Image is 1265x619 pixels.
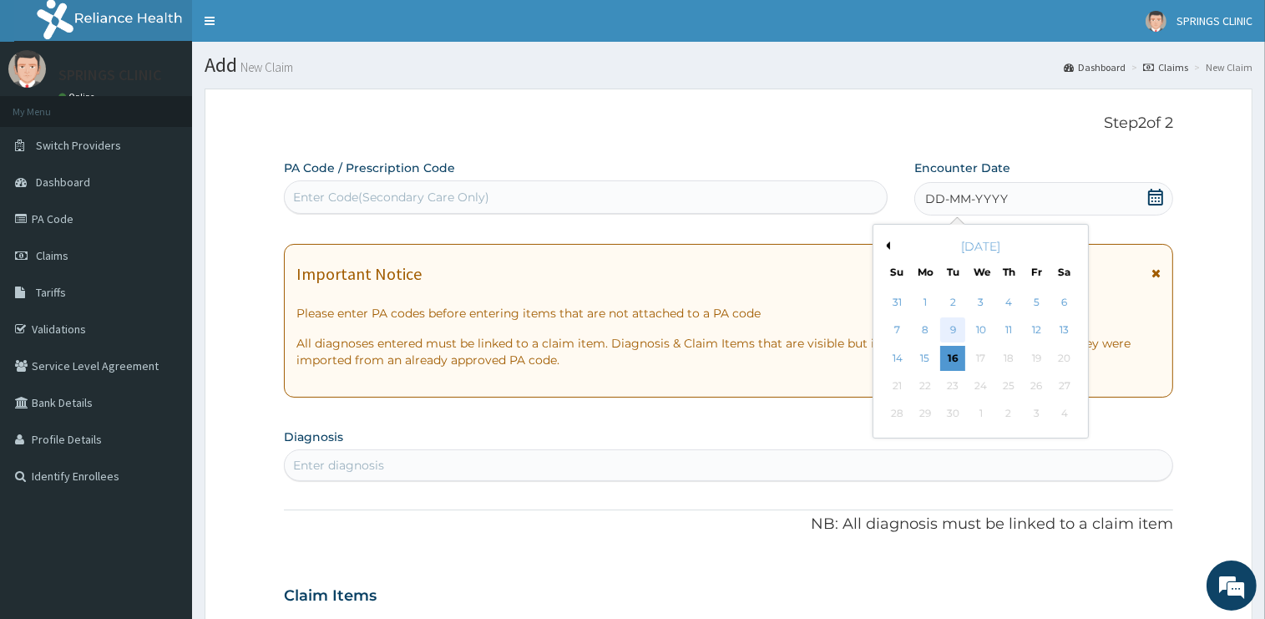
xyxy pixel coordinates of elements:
[1143,60,1188,74] a: Claims
[1052,373,1077,398] div: Not available Saturday, September 27th, 2025
[996,346,1021,371] div: Not available Thursday, September 18th, 2025
[296,305,1161,322] p: Please enter PA codes before entering items that are not attached to a PA code
[36,138,121,153] span: Switch Providers
[36,248,68,263] span: Claims
[1176,13,1252,28] span: SPRINGS CLINIC
[969,290,994,315] div: Choose Wednesday, September 3rd, 2025
[996,290,1021,315] div: Choose Thursday, September 4th, 2025
[885,318,910,343] div: Choose Sunday, September 7th, 2025
[885,346,910,371] div: Choose Sunday, September 14th, 2025
[918,265,932,279] div: Mo
[913,402,938,427] div: Not available Monday, September 29th, 2025
[914,160,1010,176] label: Encounter Date
[913,318,938,343] div: Choose Monday, September 8th, 2025
[913,373,938,398] div: Not available Monday, September 22nd, 2025
[880,238,1081,255] div: [DATE]
[940,290,965,315] div: Choose Tuesday, September 2nd, 2025
[882,241,890,250] button: Previous Month
[996,373,1021,398] div: Not available Thursday, September 25th, 2025
[1024,373,1049,398] div: Not available Friday, September 26th, 2025
[1024,318,1049,343] div: Choose Friday, September 12th, 2025
[913,346,938,371] div: Choose Monday, September 15th, 2025
[940,346,965,371] div: Choose Tuesday, September 16th, 2025
[237,61,293,74] small: New Claim
[1024,346,1049,371] div: Not available Friday, September 19th, 2025
[296,335,1161,368] p: All diagnoses entered must be linked to a claim item. Diagnosis & Claim Items that are visible bu...
[890,265,904,279] div: Su
[1052,318,1077,343] div: Choose Saturday, September 13th, 2025
[1064,60,1126,74] a: Dashboard
[58,91,99,103] a: Online
[1024,402,1049,427] div: Not available Friday, October 3rd, 2025
[284,587,377,606] h3: Claim Items
[940,318,965,343] div: Choose Tuesday, September 9th, 2025
[1052,346,1077,371] div: Not available Saturday, September 20th, 2025
[1024,290,1049,315] div: Choose Friday, September 5th, 2025
[31,84,68,125] img: d_794563401_company_1708531726252_794563401
[940,402,965,427] div: Not available Tuesday, September 30th, 2025
[1052,402,1077,427] div: Not available Saturday, October 4th, 2025
[913,290,938,315] div: Choose Monday, September 1st, 2025
[1030,265,1044,279] div: Fr
[8,50,46,88] img: User Image
[1146,11,1166,32] img: User Image
[284,429,343,445] label: Diagnosis
[969,402,994,427] div: Not available Wednesday, October 1st, 2025
[293,189,489,205] div: Enter Code(Secondary Care Only)
[97,196,230,365] span: We're online!
[274,8,314,48] div: Minimize live chat window
[205,54,1252,76] h1: Add
[885,373,910,398] div: Not available Sunday, September 21st, 2025
[996,318,1021,343] div: Choose Thursday, September 11th, 2025
[1052,290,1077,315] div: Choose Saturday, September 6th, 2025
[969,318,994,343] div: Choose Wednesday, September 10th, 2025
[36,175,90,190] span: Dashboard
[1002,265,1016,279] div: Th
[284,160,455,176] label: PA Code / Prescription Code
[940,373,965,398] div: Not available Tuesday, September 23rd, 2025
[974,265,988,279] div: We
[969,373,994,398] div: Not available Wednesday, September 24th, 2025
[969,346,994,371] div: Not available Wednesday, September 17th, 2025
[8,429,318,487] textarea: Type your message and hit 'Enter'
[284,514,1173,535] p: NB: All diagnosis must be linked to a claim item
[293,457,384,474] div: Enter diagnosis
[996,402,1021,427] div: Not available Thursday, October 2nd, 2025
[58,68,161,83] p: SPRINGS CLINIC
[87,94,281,115] div: Chat with us now
[296,265,422,283] h1: Important Notice
[284,114,1173,133] p: Step 2 of 2
[1190,60,1252,74] li: New Claim
[925,190,1008,207] span: DD-MM-YYYY
[885,402,910,427] div: Not available Sunday, September 28th, 2025
[885,290,910,315] div: Choose Sunday, August 31st, 2025
[36,285,66,300] span: Tariffs
[946,265,960,279] div: Tu
[1058,265,1072,279] div: Sa
[883,289,1078,429] div: month 2025-09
